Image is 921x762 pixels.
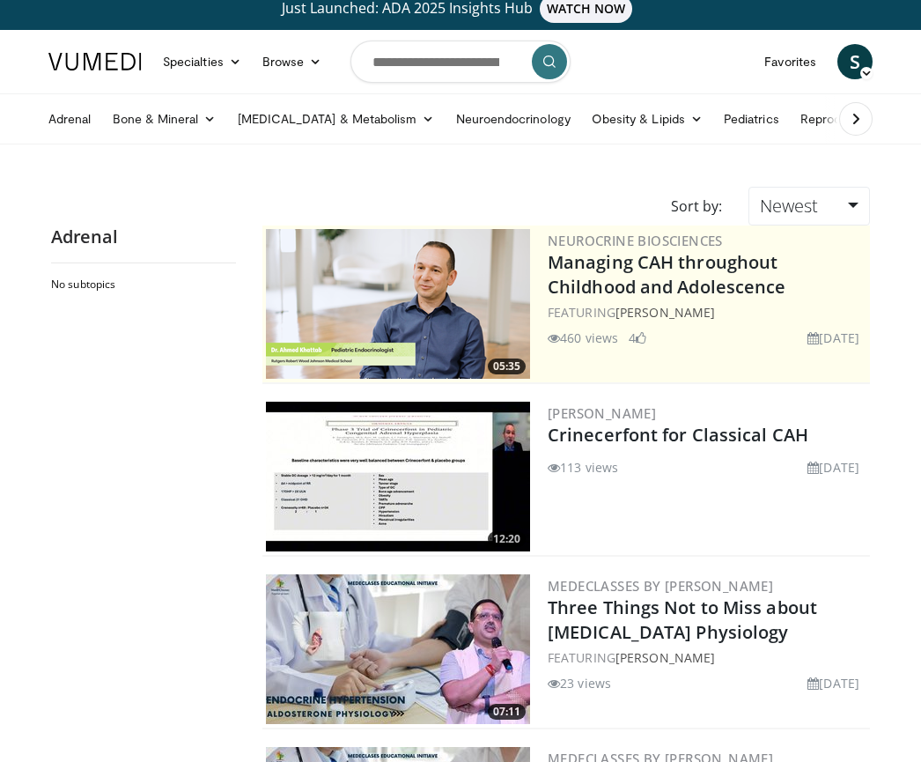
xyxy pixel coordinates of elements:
a: Bone & Mineral [102,101,227,137]
a: Neuroendocrinology [446,101,581,137]
a: Specialties [152,44,252,79]
span: Newest [760,194,818,218]
img: 357a01d5-8495-47af-a05c-452ca5d7e39a.300x170_q85_crop-smart_upscale.jpg [266,402,530,551]
img: 56bc924d-1fb1-4cf0-9f63-435b399b5585.png.300x170_q85_crop-smart_upscale.png [266,229,530,379]
a: Managing CAH throughout Childhood and Adolescence [548,250,786,299]
li: 460 views [548,329,618,347]
li: 4 [629,329,646,347]
a: [PERSON_NAME] [615,304,715,321]
div: FEATURING [548,648,866,667]
input: Search topics, interventions [350,41,571,83]
a: Reproductive [790,101,887,137]
a: S [837,44,873,79]
div: Sort by: [658,187,735,226]
li: [DATE] [807,329,859,347]
h2: No subtopics [51,277,232,292]
a: Browse [252,44,333,79]
a: Neurocrine Biosciences [548,232,723,249]
li: 23 views [548,674,611,692]
a: Favorites [754,44,827,79]
div: FEATURING [548,303,866,322]
a: [MEDICAL_DATA] & Metabolism [227,101,446,137]
li: [DATE] [807,674,859,692]
span: 05:35 [488,359,526,374]
a: MedEClasses by [PERSON_NAME] [548,577,773,595]
span: 12:20 [488,531,526,547]
a: Newest [748,187,870,226]
a: [PERSON_NAME] [615,649,715,666]
img: ccfef972-c99d-49fa-805e-16ad4e74fd40.jpg.300x170_q85_crop-smart_upscale.jpg [266,574,530,724]
a: Pediatrics [713,101,790,137]
a: 07:11 [266,574,530,724]
h2: Adrenal [51,226,236,248]
a: 05:35 [266,229,530,379]
li: 113 views [548,458,618,477]
a: 12:20 [266,402,530,551]
a: Three Things Not to Miss about [MEDICAL_DATA] Physiology [548,596,817,644]
li: [DATE] [807,458,859,477]
a: Obesity & Lipids [581,101,713,137]
span: 07:11 [488,704,526,720]
a: Adrenal [38,101,102,137]
a: [PERSON_NAME] [548,404,656,422]
img: VuMedi Logo [48,53,142,70]
a: Crinecerfont for Classical CAH [548,423,808,447]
